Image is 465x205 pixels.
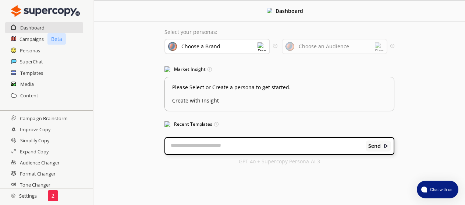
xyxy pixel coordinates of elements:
[258,42,266,51] img: Dropdown Icon
[276,7,303,14] b: Dashboard
[11,194,15,198] img: Close
[299,44,349,49] div: Choose an Audience
[273,44,277,48] img: Tooltip Icon
[383,143,388,149] img: Close
[214,122,219,126] img: Tooltip Icon
[390,44,394,48] img: Tooltip Icon
[20,135,49,146] a: Simplify Copy
[267,8,272,13] img: Close
[417,181,458,198] button: atlas-launcher
[20,67,43,79] a: Templates
[164,119,395,130] h3: Recent Templates
[20,146,49,157] a: Expand Copy
[19,34,44,45] a: Campaigns
[172,94,387,104] u: Create with Insight
[47,33,66,45] p: Beta
[427,187,454,192] span: Chat with us
[20,22,45,33] a: Dashboard
[164,66,170,72] img: Market Insight
[20,168,56,179] a: Format Changer
[20,56,43,67] a: SuperChat
[20,79,34,90] a: Media
[164,121,170,127] img: Popular Templates
[285,42,294,51] img: Audience Icon
[181,44,220,49] div: Choose a Brand
[164,29,395,35] p: Select your personas:
[20,45,40,56] a: Personas
[207,67,212,72] img: Tooltip Icon
[239,159,320,164] p: GPT 4o + Supercopy Persona-AI 3
[375,42,384,51] img: Dropdown Icon
[11,4,80,18] img: Close
[368,143,381,149] b: Send
[52,193,54,199] p: 2
[164,64,395,75] h3: Market Insight
[168,42,177,51] img: Brand Icon
[172,84,387,90] p: Please Select or Create a persona to get started.
[20,113,68,124] a: Campaign Brainstorm
[20,90,38,101] a: Content
[20,124,50,135] a: Improve Copy
[20,179,50,190] a: Tone Changer
[20,157,60,168] a: Audience Changer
